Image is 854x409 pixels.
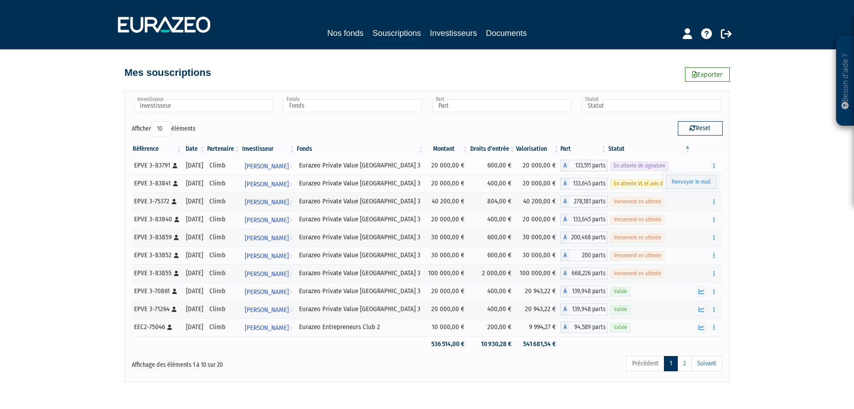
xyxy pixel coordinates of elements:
[469,264,516,282] td: 2 000,00 €
[469,318,516,336] td: 200,00 €
[132,355,370,369] div: Affichage des éléments 1 à 10 sur 20
[172,289,177,294] i: [Français] Personne physique
[560,214,607,225] div: A - Eurazeo Private Value Europe 3
[173,163,178,168] i: [Français] Personne physique
[245,302,289,318] span: [PERSON_NAME]
[206,264,241,282] td: Climb
[425,282,469,300] td: 20 000,00 €
[206,300,241,318] td: Climb
[560,286,607,297] div: A - Eurazeo Private Value Europe 3
[118,17,210,33] img: 1732889491-logotype_eurazeo_blanc_rvb.png
[134,233,180,242] div: EPVE 3-83859
[469,282,516,300] td: 400,00 €
[469,193,516,211] td: 804,00 €
[245,320,289,336] span: [PERSON_NAME]
[560,303,569,315] span: A
[560,141,607,157] th: Part: activer pour trier la colonne par ordre croissant
[569,196,607,207] span: 278,181 parts
[289,320,292,336] i: Voir l'investisseur
[685,67,730,82] a: Exporter
[611,180,688,188] span: En attente VL et avis d'opération
[560,178,607,189] div: A - Eurazeo Private Value Europe 3
[186,268,203,278] div: [DATE]
[425,318,469,336] td: 10 000,00 €
[289,266,292,282] i: Voir l'investisseur
[611,233,664,242] span: Versement en attente
[677,356,692,371] a: 2
[516,282,560,300] td: 20 943,22 €
[560,303,607,315] div: A - Eurazeo Private Value Europe 3
[134,161,180,170] div: EPVE 3-83791
[186,322,203,332] div: [DATE]
[560,321,607,333] div: A - Eurazeo Entrepreneurs Club 2
[186,233,203,242] div: [DATE]
[425,175,469,193] td: 20 000,00 €
[289,302,292,318] i: Voir l'investisseur
[569,268,607,279] span: 668,226 parts
[425,300,469,318] td: 20 000,00 €
[327,27,364,40] a: Nos fonds
[611,198,664,206] span: Versement en attente
[560,160,569,172] span: A
[425,246,469,264] td: 30 000,00 €
[206,246,241,264] td: Climb
[299,322,422,332] div: Eurazeo Entrepreneurs Club 2
[134,268,180,278] div: EPVE 3-83855
[186,197,203,206] div: [DATE]
[560,250,569,261] span: A
[560,232,569,243] span: A
[289,284,292,300] i: Voir l'investisseur
[186,304,203,314] div: [DATE]
[245,194,289,211] span: [PERSON_NAME]
[289,212,292,229] i: Voir l'investisseur
[241,300,296,318] a: [PERSON_NAME]
[516,141,560,157] th: Valorisation: activer pour trier la colonne par ordre croissant
[299,161,422,170] div: Eurazeo Private Value [GEOGRAPHIC_DATA] 3
[425,229,469,246] td: 30 000,00 €
[516,175,560,193] td: 20 000,00 €
[469,229,516,246] td: 600,00 €
[299,215,422,224] div: Eurazeo Private Value [GEOGRAPHIC_DATA] 3
[560,268,607,279] div: A - Eurazeo Private Value Europe 3
[299,179,422,188] div: Eurazeo Private Value [GEOGRAPHIC_DATA] 3
[516,229,560,246] td: 30 000,00 €
[134,197,180,206] div: EPVE 3-75372
[516,300,560,318] td: 20 943,22 €
[186,161,203,170] div: [DATE]
[172,199,177,204] i: [Français] Personne physique
[425,193,469,211] td: 40 200,00 €
[611,162,668,170] span: En attente de signature
[241,211,296,229] a: [PERSON_NAME]
[134,322,180,332] div: EEC2-75046
[174,253,179,258] i: [Français] Personne physique
[241,141,296,157] th: Investisseur: activer pour trier la colonne par ordre croissant
[206,175,241,193] td: Climb
[289,176,292,193] i: Voir l'investisseur
[206,229,241,246] td: Climb
[840,41,850,122] p: Besoin d'aide ?
[469,211,516,229] td: 400,00 €
[134,251,180,260] div: EPVE 3-83852
[183,141,206,157] th: Date: activer pour trier la colonne par ordre croissant
[430,27,477,40] a: Investisseurs
[174,217,179,222] i: [Français] Personne physique
[611,323,630,332] span: Valide
[516,193,560,211] td: 40 200,00 €
[206,211,241,229] td: Climb
[373,27,421,41] a: Souscriptions
[666,175,716,189] a: Renvoyer le mail
[151,121,171,136] select: Afficheréléments
[134,179,180,188] div: EPVE 3-83841
[469,336,516,352] td: 10 930,28 €
[611,215,664,224] span: Versement en attente
[469,157,516,175] td: 600,00 €
[569,321,607,333] span: 94,589 parts
[664,356,678,371] a: 1
[611,269,664,278] span: Versement en attente
[289,248,292,264] i: Voir l'investisseur
[469,300,516,318] td: 400,00 €
[296,141,425,157] th: Fonds: activer pour trier la colonne par ordre croissant
[174,235,179,240] i: [Français] Personne physique
[241,282,296,300] a: [PERSON_NAME]
[569,178,607,189] span: 133,645 parts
